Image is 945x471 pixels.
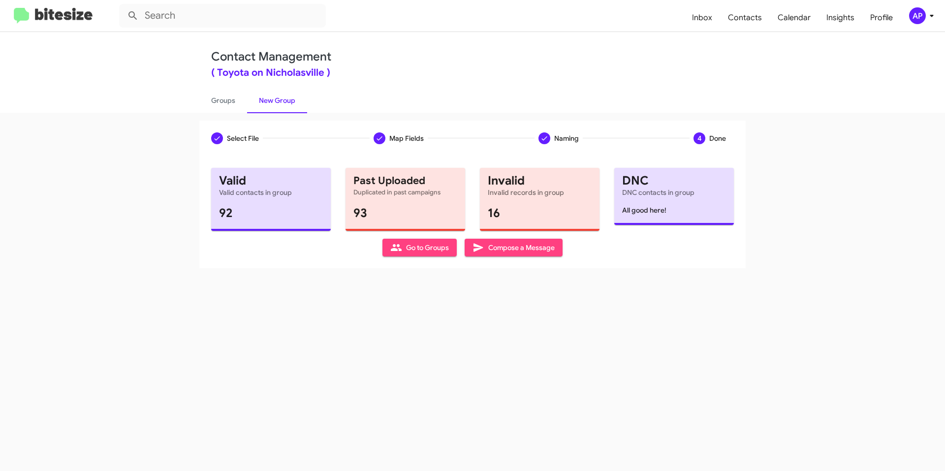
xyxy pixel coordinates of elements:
[901,7,934,24] button: AP
[211,68,734,78] div: ( Toyota on Nicholasville )
[622,176,726,186] mat-card-title: DNC
[909,7,926,24] div: AP
[353,176,457,186] mat-card-title: Past Uploaded
[199,88,247,113] a: Groups
[622,206,666,215] span: All good here!
[390,239,449,256] span: Go to Groups
[770,3,819,32] a: Calendar
[353,205,457,221] h1: 93
[465,239,563,256] button: Compose a Message
[862,3,901,32] a: Profile
[211,49,331,64] a: Contact Management
[353,188,457,197] mat-card-subtitle: Duplicated in past campaigns
[819,3,862,32] a: Insights
[219,176,323,186] mat-card-title: Valid
[488,188,592,197] mat-card-subtitle: Invalid records in group
[684,3,720,32] a: Inbox
[219,188,323,197] mat-card-subtitle: Valid contacts in group
[720,3,770,32] a: Contacts
[219,205,323,221] h1: 92
[472,239,555,256] span: Compose a Message
[488,176,592,186] mat-card-title: Invalid
[622,188,726,197] mat-card-subtitle: DNC contacts in group
[247,88,307,113] a: New Group
[119,4,326,28] input: Search
[488,205,592,221] h1: 16
[382,239,457,256] button: Go to Groups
